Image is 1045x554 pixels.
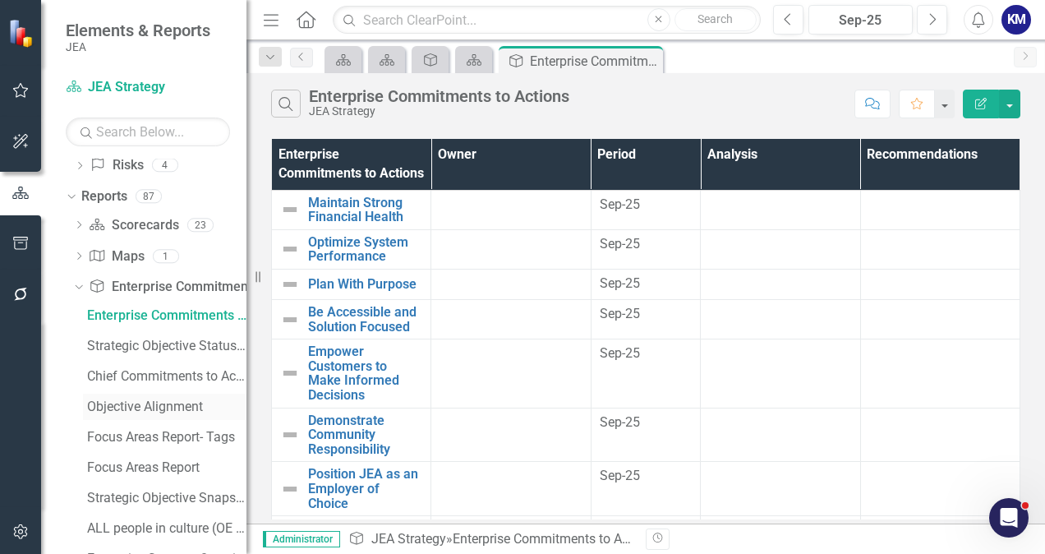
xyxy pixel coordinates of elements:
[83,333,246,359] a: Strategic Objective Status Alignment Matrix
[66,78,230,97] a: JEA Strategy
[814,11,907,30] div: Sep-25
[431,270,591,300] td: Double-Click to Edit
[272,462,431,516] td: Double-Click to Edit Right Click for Context Menu
[333,6,761,35] input: Search ClearPoint...
[83,302,246,329] a: Enterprise Commitments to Actions
[674,8,757,31] button: Search
[66,21,210,40] span: Elements & Reports
[280,275,300,294] img: Not Defined
[308,305,422,334] a: Be Accessible and Solution Focused
[83,455,246,481] a: Focus Areas Report
[280,479,300,499] img: Not Defined
[860,190,1020,229] td: Double-Click to Edit
[87,308,246,323] div: Enterprise Commitments to Actions
[87,430,246,445] div: Focus Areas Report- Tags
[187,218,214,232] div: 23
[87,399,246,414] div: Objective Alignment
[1001,5,1031,35] button: KM
[701,462,860,516] td: Double-Click to Edit
[860,229,1020,269] td: Double-Click to Edit
[308,344,422,402] a: Empower Customers to Make Informed Decisions
[87,369,246,384] div: Chief Commitments to Action Alignment
[600,305,692,324] div: Sep-25
[600,413,692,432] div: Sep-25
[83,363,246,390] a: Chief Commitments to Action Alignment
[600,344,692,363] div: Sep-25
[701,190,860,229] td: Double-Click to Edit
[87,460,246,475] div: Focus Areas Report
[308,235,422,264] a: Optimize System Performance
[308,277,422,292] a: Plan With Purpose
[701,408,860,462] td: Double-Click to Edit
[280,239,300,259] img: Not Defined
[348,530,633,549] div: » »
[280,200,300,219] img: Not Defined
[81,187,127,206] a: Reports
[89,216,178,235] a: Scorecards
[701,339,860,408] td: Double-Click to Edit
[600,275,692,293] div: Sep-25
[280,363,300,383] img: Not Defined
[89,247,144,266] a: Maps
[530,51,659,72] div: Enterprise Commitments to Actions
[309,87,569,105] div: Enterprise Commitments to Actions
[453,531,657,547] a: Enterprise Commitments to Actions
[8,19,37,48] img: ClearPoint Strategy
[90,156,143,175] a: Risks
[431,462,591,516] td: Double-Click to Edit
[431,408,591,462] td: Double-Click to Edit
[272,408,431,462] td: Double-Click to Edit Right Click for Context Menu
[308,467,422,510] a: Position JEA as an Employer of Choice
[83,485,246,511] a: Strategic Objective Snapshot
[280,425,300,445] img: Not Defined
[309,105,569,118] div: JEA Strategy
[701,229,860,269] td: Double-Click to Edit
[701,270,860,300] td: Double-Click to Edit
[66,40,210,53] small: JEA
[272,229,431,269] td: Double-Click to Edit Right Click for Context Menu
[600,196,692,215] div: Sep-25
[280,310,300,330] img: Not Defined
[152,159,178,173] div: 4
[860,300,1020,339] td: Double-Click to Edit
[860,270,1020,300] td: Double-Click to Edit
[89,278,320,297] a: Enterprise Commitments to Actions
[66,118,230,146] input: Search Below...
[136,190,162,204] div: 87
[308,196,422,224] a: Maintain Strong Financial Health
[263,531,340,547] span: Administrator
[308,413,422,457] a: Demonstrate Community Responsibility
[87,339,246,353] div: Strategic Objective Status Alignment Matrix
[808,5,913,35] button: Sep-25
[83,394,246,420] a: Objective Alignment
[431,229,591,269] td: Double-Click to Edit
[600,235,692,254] div: Sep-25
[87,521,246,536] div: ALL people in culture (OE and L+D)
[83,424,246,450] a: Focus Areas Report- Tags
[83,515,246,542] a: ALL people in culture (OE and L+D)
[272,300,431,339] td: Double-Click to Edit Right Click for Context Menu
[600,467,692,486] div: Sep-25
[431,190,591,229] td: Double-Click to Edit
[701,300,860,339] td: Double-Click to Edit
[989,498,1029,538] iframe: Intercom live chat
[272,190,431,229] td: Double-Click to Edit Right Click for Context Menu
[371,531,446,547] a: JEA Strategy
[87,491,246,506] div: Strategic Objective Snapshot
[860,462,1020,516] td: Double-Click to Edit
[431,339,591,408] td: Double-Click to Edit
[272,270,431,300] td: Double-Click to Edit Right Click for Context Menu
[697,12,733,25] span: Search
[860,408,1020,462] td: Double-Click to Edit
[860,339,1020,408] td: Double-Click to Edit
[272,339,431,408] td: Double-Click to Edit Right Click for Context Menu
[153,249,179,263] div: 1
[431,300,591,339] td: Double-Click to Edit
